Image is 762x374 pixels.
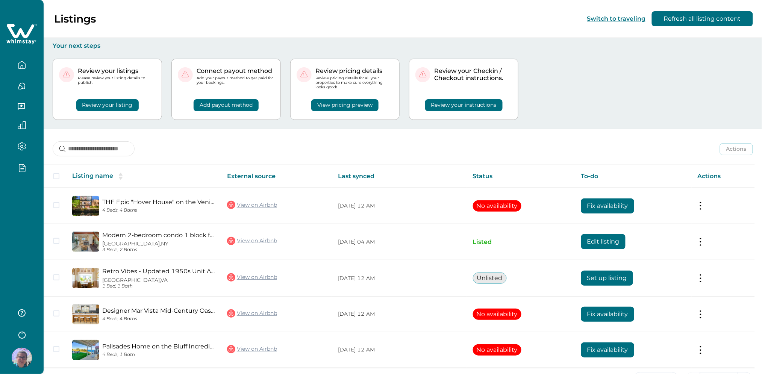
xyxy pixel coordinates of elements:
button: No availability [473,309,521,320]
p: 3 Beds, 2 Baths [102,247,215,253]
p: Review your Checkin / Checkout instructions. [434,67,512,82]
button: No availability [473,344,521,356]
img: Whimstay Host [12,348,32,368]
p: Add your payout method to get paid for your bookings. [197,76,274,85]
p: 1 Bed, 1 Bath [102,283,215,289]
a: View on Airbnb [227,236,277,246]
p: 4 Beds, 4 Baths [102,316,215,322]
a: Designer Mar Vista Mid-Century Oasis with Pool 4BR [102,307,215,314]
p: 4 Beds, 1 Bath [102,352,215,357]
a: Retro Vibes - Updated 1950s Unit A/C Parking [102,268,215,275]
a: View on Airbnb [227,200,277,210]
button: Fix availability [581,198,634,213]
p: Connect payout method [197,67,274,75]
button: Review your instructions [425,99,503,111]
th: Listing name [66,165,221,188]
p: Listings [54,12,96,25]
a: View on Airbnb [227,344,277,354]
button: Review your listing [76,99,139,111]
p: Review your listings [78,67,156,75]
p: Your next steps [53,42,753,50]
p: [DATE] 12 AM [338,275,461,282]
p: Listed [473,238,569,246]
th: Status [467,165,575,188]
th: To-do [575,165,692,188]
p: Please review your listing details to publish. [78,76,156,85]
button: Edit listing [581,234,626,249]
p: Review pricing details for all your properties to make sure everything looks good! [315,76,393,90]
button: Actions [720,143,753,155]
th: External source [221,165,332,188]
button: Refresh all listing content [652,11,753,26]
button: Add payout method [194,99,259,111]
a: View on Airbnb [227,309,277,318]
button: Switch to traveling [587,15,646,22]
p: [DATE] 12 AM [338,202,461,210]
a: Palisades Home on the Bluff Incredible Beach Views [102,343,215,350]
img: propertyImage_Palisades Home on the Bluff Incredible Beach Views [72,340,99,360]
button: Fix availability [581,342,634,357]
button: sorting [113,173,128,180]
button: Set up listing [581,271,633,286]
th: Last synced [332,165,467,188]
img: propertyImage_Retro Vibes - Updated 1950s Unit A/C Parking [72,268,99,288]
p: [GEOGRAPHIC_DATA], NY [102,241,215,247]
p: [DATE] 04 AM [338,238,461,246]
button: Unlisted [473,273,507,284]
p: [DATE] 12 AM [338,310,461,318]
button: No availability [473,200,521,212]
th: Actions [692,165,755,188]
p: Review pricing details [315,67,393,75]
img: propertyImage_Modern 2-bedroom condo 1 block from Venice beach [72,232,99,252]
img: propertyImage_Designer Mar Vista Mid-Century Oasis with Pool 4BR [72,304,99,324]
img: propertyImage_THE Epic "Hover House" on the Venice Beach Canals [72,196,99,216]
button: Fix availability [581,307,634,322]
p: [DATE] 12 AM [338,346,461,354]
a: Modern 2-bedroom condo 1 block from [GEOGRAPHIC_DATA] [102,232,215,239]
button: View pricing preview [311,99,379,111]
a: View on Airbnb [227,273,277,282]
a: THE Epic "Hover House" on the Venice Beach Canals [102,198,215,206]
p: 4 Beds, 4 Baths [102,207,215,213]
p: [GEOGRAPHIC_DATA], VA [102,277,215,283]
